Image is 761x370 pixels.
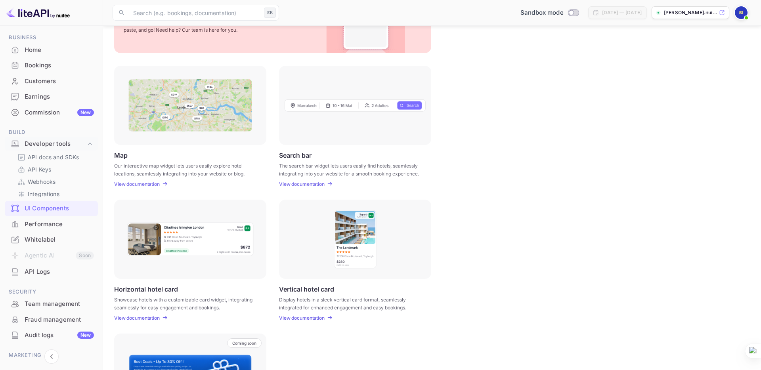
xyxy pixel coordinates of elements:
[114,315,162,321] a: View documentation
[5,296,98,312] div: Team management
[44,349,59,364] button: Collapse navigation
[25,299,94,309] div: Team management
[14,176,95,187] div: Webhooks
[279,296,421,310] p: Display hotels in a sleek vertical card format, seamlessly integrated for enhanced engagement and...
[124,19,282,34] p: Streamline your workflow with our ready-to-use scripts. Just copy, paste, and go! Need help? Our ...
[14,151,95,163] div: API docs and SDKs
[5,296,98,311] a: Team management
[5,33,98,42] span: Business
[114,296,256,310] p: Showcase hotels with a customizable card widget, integrating seamlessly for easy engagement and b...
[5,288,98,296] span: Security
[5,89,98,105] div: Earnings
[5,328,98,342] a: Audit logsNew
[5,128,98,137] span: Build
[279,315,325,321] p: View documentation
[25,204,94,213] div: UI Components
[25,108,94,117] div: Commission
[232,341,256,345] p: Coming soon
[5,74,98,88] a: Customers
[25,267,94,277] div: API Logs
[5,105,98,120] div: CommissionNew
[5,137,98,151] div: Developer tools
[5,232,98,247] a: Whitelabel
[5,89,98,104] a: Earnings
[114,162,256,176] p: Our interactive map widget lets users easily explore hotel locations, seamlessly integrating into...
[114,181,162,187] a: View documentation
[5,264,98,279] a: API Logs
[5,312,98,328] div: Fraud management
[14,164,95,175] div: API Keys
[128,5,261,21] input: Search (e.g. bookings, documentation)
[25,235,94,244] div: Whitelabel
[25,77,94,86] div: Customers
[77,109,94,116] div: New
[77,332,94,339] div: New
[6,6,70,19] img: LiteAPI logo
[5,232,98,248] div: Whitelabel
[5,264,98,280] div: API Logs
[5,312,98,327] a: Fraud management
[17,165,92,174] a: API Keys
[28,165,51,174] p: API Keys
[128,79,252,132] img: Map Frame
[25,92,94,101] div: Earnings
[5,201,98,216] a: UI Components
[279,285,334,293] p: Vertical hotel card
[28,153,79,161] p: API docs and SDKs
[333,210,377,269] img: Vertical hotel card Frame
[17,177,92,186] a: Webhooks
[25,61,94,70] div: Bookings
[25,220,94,229] div: Performance
[520,8,564,17] span: Sandbox mode
[279,162,421,176] p: The search bar widget lets users easily find hotels, seamlessly integrating into your website for...
[5,217,98,231] a: Performance
[279,315,327,321] a: View documentation
[17,190,92,198] a: Integrations
[5,42,98,57] a: Home
[279,181,325,187] p: View documentation
[114,315,160,321] p: View documentation
[17,153,92,161] a: API docs and SDKs
[28,177,55,186] p: Webhooks
[25,139,86,149] div: Developer tools
[28,190,59,198] p: Integrations
[5,74,98,89] div: Customers
[735,6,748,19] img: saiful ihsan
[5,58,98,72] a: Bookings
[5,351,98,360] span: Marketing
[279,181,327,187] a: View documentation
[25,46,94,55] div: Home
[126,222,254,257] img: Horizontal hotel card Frame
[517,8,582,17] div: Switch to Production mode
[664,9,717,16] p: [PERSON_NAME].nui...
[114,181,160,187] p: View documentation
[25,331,94,340] div: Audit logs
[14,188,95,200] div: Integrations
[114,285,178,293] p: Horizontal hotel card
[602,9,642,16] div: [DATE] — [DATE]
[5,42,98,58] div: Home
[5,105,98,120] a: CommissionNew
[279,151,312,159] p: Search bar
[264,8,276,18] div: ⌘K
[25,315,94,324] div: Fraud management
[114,151,128,159] p: Map
[285,99,426,112] img: Search Frame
